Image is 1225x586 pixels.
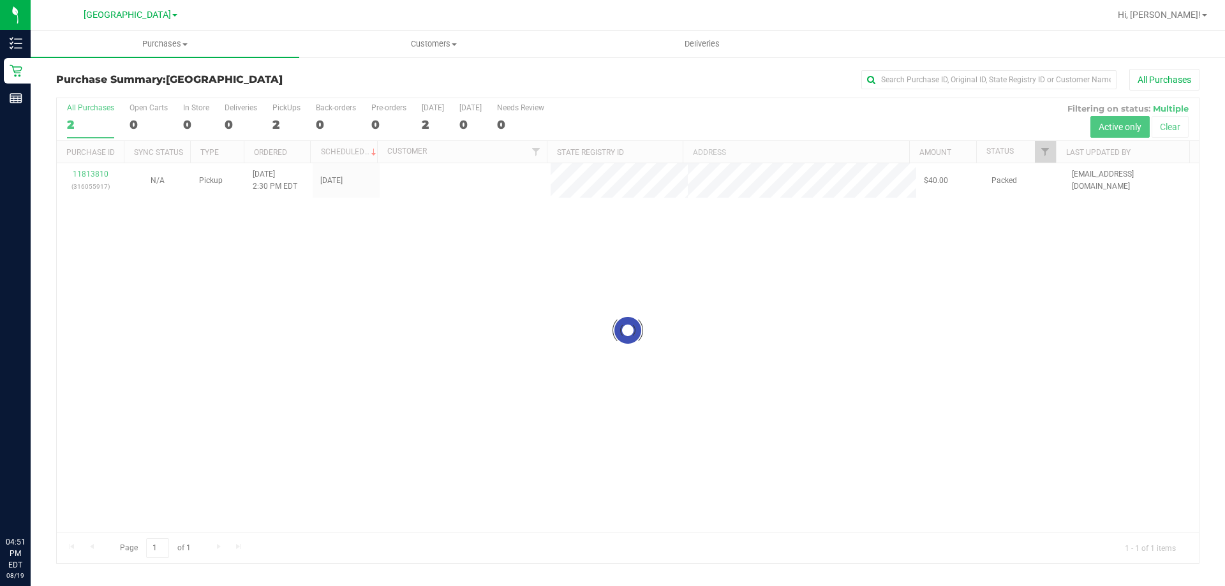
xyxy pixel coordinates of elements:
[568,31,836,57] a: Deliveries
[10,92,22,105] inline-svg: Reports
[1129,69,1199,91] button: All Purchases
[300,38,567,50] span: Customers
[10,64,22,77] inline-svg: Retail
[1118,10,1201,20] span: Hi, [PERSON_NAME]!
[84,10,171,20] span: [GEOGRAPHIC_DATA]
[13,484,51,522] iframe: Resource center
[31,38,299,50] span: Purchases
[6,536,25,571] p: 04:51 PM EDT
[56,74,437,85] h3: Purchase Summary:
[10,37,22,50] inline-svg: Inventory
[667,38,737,50] span: Deliveries
[6,571,25,580] p: 08/19
[861,70,1117,89] input: Search Purchase ID, Original ID, State Registry ID or Customer Name...
[299,31,568,57] a: Customers
[166,73,283,85] span: [GEOGRAPHIC_DATA]
[31,31,299,57] a: Purchases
